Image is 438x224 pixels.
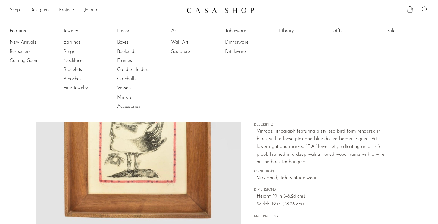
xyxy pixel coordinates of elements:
[225,28,270,34] a: Tableware
[171,39,216,46] a: Wall Art
[225,39,270,46] a: Dinnerware
[117,76,162,82] a: Catchalls
[117,85,162,91] a: Vessels
[10,39,55,46] a: New Arrivals
[64,66,109,73] a: Bracelets
[30,6,49,14] a: Designers
[171,48,216,55] a: Sculpture
[64,39,109,46] a: Earrings
[279,28,324,34] a: Library
[254,187,390,193] span: DIMENSIONS
[117,39,162,46] a: Boxes
[257,201,390,208] span: Width: 19 in (48.26 cm)
[171,28,216,34] a: Art
[254,169,390,174] span: CONDITION
[84,6,99,14] a: Journal
[64,28,109,34] a: Jewelry
[386,28,432,34] a: Sale
[254,215,280,219] button: MATERIAL CARE
[117,94,162,101] a: Mirrors
[257,174,390,182] span: Very good; light vintage wear.
[64,57,109,64] a: Necklaces
[333,26,378,38] ul: Gifts
[64,26,109,93] ul: Jewelry
[225,48,270,55] a: Drinkware
[225,26,270,56] ul: Tableware
[64,48,109,55] a: Rings
[117,28,162,34] a: Decor
[257,193,390,201] span: Height: 19 in (48.26 cm)
[171,26,216,56] ul: Art
[117,48,162,55] a: Bookends
[254,122,390,128] span: DESCRIPTION
[117,66,162,73] a: Candle Holders
[10,38,55,65] ul: Featured
[10,6,20,14] a: Shop
[64,85,109,91] a: Fine Jewelry
[333,28,378,34] a: Gifts
[279,26,324,38] ul: Library
[59,6,75,14] a: Projects
[117,103,162,110] a: Accessories
[386,26,432,38] ul: Sale
[10,5,182,15] nav: Desktop navigation
[64,76,109,82] a: Brooches
[10,48,55,55] a: Bestsellers
[10,57,55,64] a: Coming Soon
[10,5,182,15] ul: NEW HEADER MENU
[257,128,390,166] p: Vintage lithograph featuring a stylized bird form rendered in black with a loose pink and blue do...
[117,57,162,64] a: Frames
[117,26,162,111] ul: Decor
